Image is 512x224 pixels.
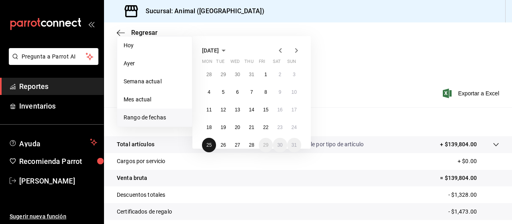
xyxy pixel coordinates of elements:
abbr: August 29, 2025 [263,142,268,148]
span: Semana actual [124,77,186,86]
abbr: August 31, 2025 [292,142,297,148]
abbr: August 6, 2025 [236,89,239,95]
abbr: Thursday [244,59,253,67]
p: Descuentos totales [117,191,165,199]
abbr: August 1, 2025 [264,72,267,77]
p: Cargos por servicio [117,157,166,165]
button: Pregunta a Parrot AI [9,48,98,65]
abbr: July 31, 2025 [249,72,254,77]
p: = $139,804.00 [440,174,499,182]
span: Rango de fechas [124,113,186,122]
abbr: August 21, 2025 [249,125,254,130]
button: August 28, 2025 [244,138,258,152]
abbr: August 26, 2025 [220,142,226,148]
button: August 2, 2025 [273,67,287,82]
button: August 4, 2025 [202,85,216,99]
abbr: August 24, 2025 [292,125,297,130]
abbr: August 5, 2025 [222,89,225,95]
abbr: Sunday [287,59,296,67]
button: August 22, 2025 [259,120,273,135]
button: August 18, 2025 [202,120,216,135]
span: Regresar [131,29,158,36]
abbr: July 28, 2025 [206,72,212,77]
button: August 27, 2025 [230,138,244,152]
abbr: August 13, 2025 [235,107,240,113]
button: August 8, 2025 [259,85,273,99]
button: August 24, 2025 [287,120,301,135]
abbr: Saturday [273,59,281,67]
button: August 6, 2025 [230,85,244,99]
button: August 14, 2025 [244,103,258,117]
abbr: August 22, 2025 [263,125,268,130]
abbr: Wednesday [230,59,240,67]
button: August 13, 2025 [230,103,244,117]
abbr: August 3, 2025 [293,72,296,77]
abbr: August 4, 2025 [208,89,210,95]
abbr: August 11, 2025 [206,107,212,113]
span: Hoy [124,41,186,50]
abbr: August 27, 2025 [235,142,240,148]
button: Regresar [117,29,158,36]
button: July 30, 2025 [230,67,244,82]
button: July 31, 2025 [244,67,258,82]
button: August 26, 2025 [216,138,230,152]
h3: Sucursal: Animal ([GEOGRAPHIC_DATA]) [139,6,264,16]
p: + $0.00 [458,157,499,165]
button: August 7, 2025 [244,85,258,99]
button: July 29, 2025 [216,67,230,82]
button: August 19, 2025 [216,120,230,135]
p: - $1,328.00 [448,191,499,199]
button: August 20, 2025 [230,120,244,135]
abbr: July 29, 2025 [220,72,226,77]
p: Total artículos [117,140,154,149]
abbr: August 25, 2025 [206,142,212,148]
abbr: August 23, 2025 [277,125,282,130]
span: Ayer [124,59,186,68]
button: August 16, 2025 [273,103,287,117]
abbr: August 12, 2025 [220,107,226,113]
abbr: August 10, 2025 [292,89,297,95]
button: August 1, 2025 [259,67,273,82]
p: + $139,804.00 [440,140,477,149]
span: Mes actual [124,95,186,104]
abbr: August 30, 2025 [277,142,282,148]
abbr: August 28, 2025 [249,142,254,148]
abbr: August 7, 2025 [250,89,253,95]
abbr: August 19, 2025 [220,125,226,130]
button: Exportar a Excel [444,89,499,98]
abbr: August 9, 2025 [278,89,281,95]
abbr: Monday [202,59,212,67]
abbr: August 16, 2025 [277,107,282,113]
button: August 11, 2025 [202,103,216,117]
button: August 21, 2025 [244,120,258,135]
abbr: August 2, 2025 [278,72,281,77]
button: August 31, 2025 [287,138,301,152]
span: Recomienda Parrot [19,156,97,167]
button: August 25, 2025 [202,138,216,152]
abbr: August 17, 2025 [292,107,297,113]
p: - $1,473.00 [448,208,499,216]
abbr: Friday [259,59,265,67]
button: August 5, 2025 [216,85,230,99]
span: [DATE] [202,47,219,54]
button: August 10, 2025 [287,85,301,99]
abbr: July 30, 2025 [235,72,240,77]
abbr: Tuesday [216,59,224,67]
button: August 15, 2025 [259,103,273,117]
button: July 28, 2025 [202,67,216,82]
button: August 12, 2025 [216,103,230,117]
p: Certificados de regalo [117,208,172,216]
button: [DATE] [202,46,228,55]
abbr: August 14, 2025 [249,107,254,113]
span: Ayuda [19,137,87,147]
span: Sugerir nueva función [10,212,97,221]
button: August 17, 2025 [287,103,301,117]
abbr: August 18, 2025 [206,125,212,130]
abbr: August 20, 2025 [235,125,240,130]
span: Inventarios [19,101,97,111]
span: Pregunta a Parrot AI [22,52,86,61]
button: August 30, 2025 [273,138,287,152]
abbr: August 15, 2025 [263,107,268,113]
button: August 23, 2025 [273,120,287,135]
a: Pregunta a Parrot AI [6,58,98,67]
